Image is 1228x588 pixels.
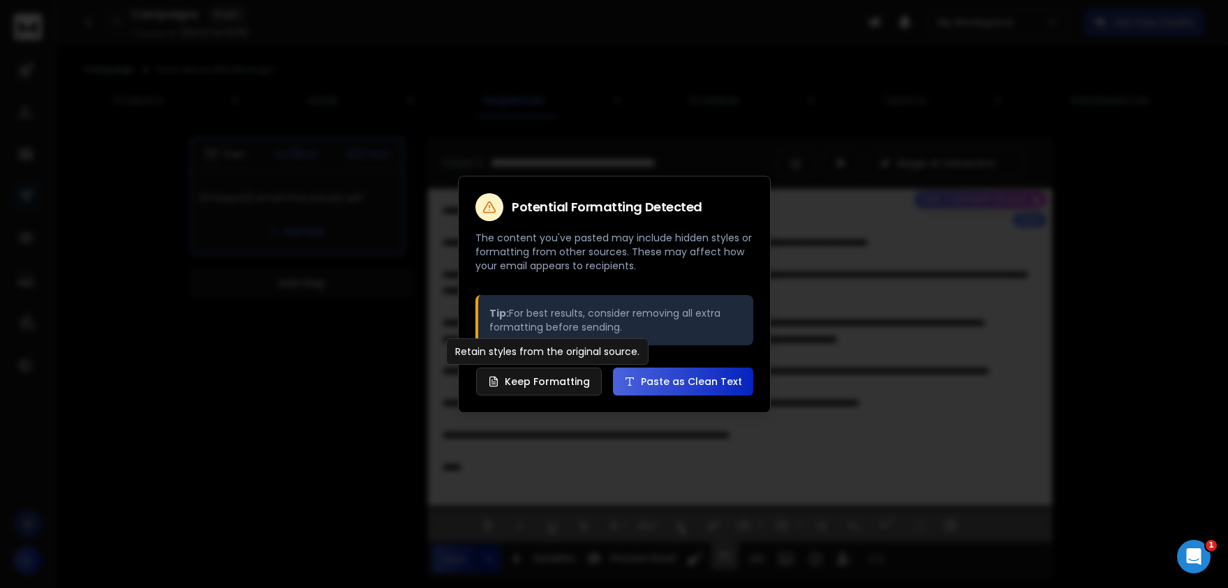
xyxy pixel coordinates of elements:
[446,338,649,365] div: Retain styles from the original source.
[489,306,509,320] strong: Tip:
[613,368,753,395] button: Paste as Clean Text
[475,231,753,273] p: The content you've pasted may include hidden styles or formatting from other sources. These may a...
[512,201,702,213] h2: Potential Formatting Detected
[1206,540,1217,551] span: 1
[489,306,742,334] p: For best results, consider removing all extra formatting before sending.
[476,368,602,395] button: Keep Formatting
[1177,540,1211,573] iframe: Intercom live chat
